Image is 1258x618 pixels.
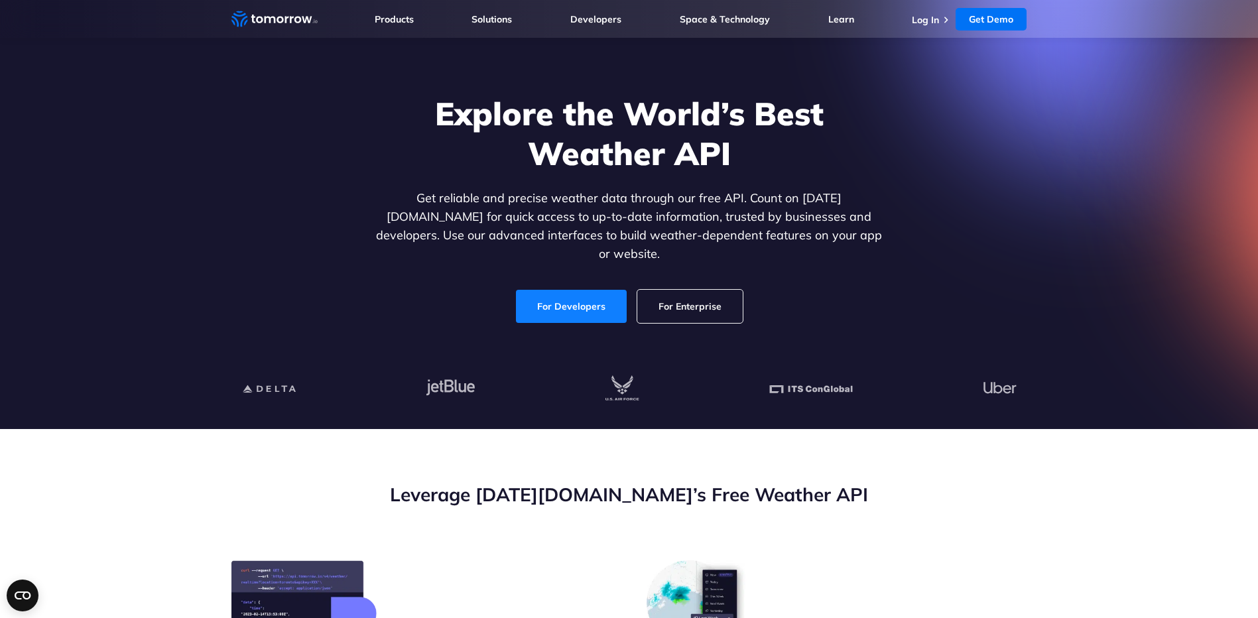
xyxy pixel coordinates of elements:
[472,13,512,25] a: Solutions
[231,9,318,29] a: Home link
[828,13,854,25] a: Learn
[231,482,1027,507] h2: Leverage [DATE][DOMAIN_NAME]’s Free Weather API
[373,93,885,173] h1: Explore the World’s Best Weather API
[570,13,621,25] a: Developers
[956,8,1027,31] a: Get Demo
[373,189,885,263] p: Get reliable and precise weather data through our free API. Count on [DATE][DOMAIN_NAME] for quic...
[912,14,939,26] a: Log In
[680,13,770,25] a: Space & Technology
[516,290,627,323] a: For Developers
[375,13,414,25] a: Products
[637,290,743,323] a: For Enterprise
[7,580,38,611] button: Open CMP widget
